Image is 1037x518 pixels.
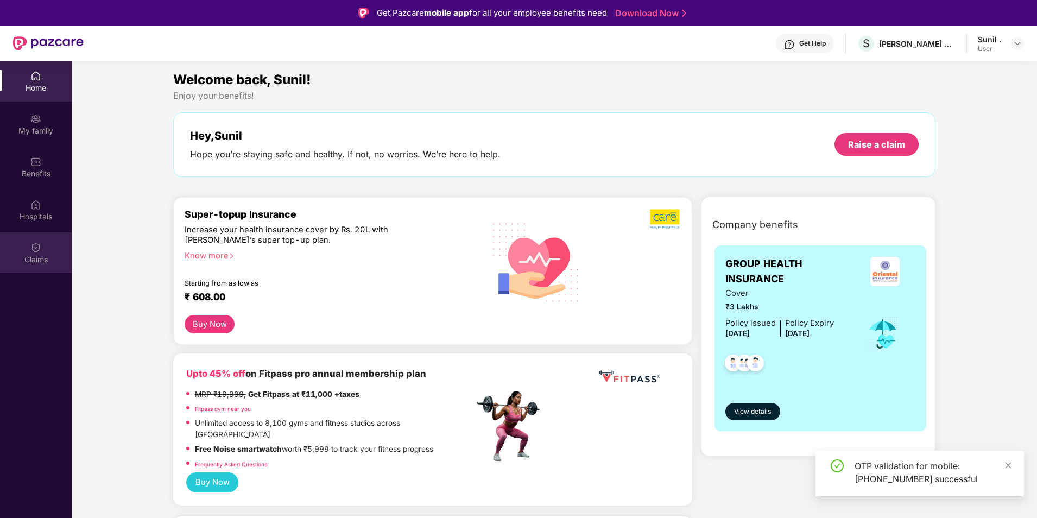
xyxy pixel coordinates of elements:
[377,7,607,20] div: Get Pazcare for all your employee benefits need
[195,445,282,453] strong: Free Noise smartwatch
[484,209,588,314] img: svg+xml;base64,PHN2ZyB4bWxucz0iaHR0cDovL3d3dy53My5vcmcvMjAwMC9zdmciIHhtbG5zOnhsaW5rPSJodHRwOi8vd3...
[30,199,41,210] img: svg+xml;base64,PHN2ZyBpZD0iSG9zcGl0YWxzIiB4bWxucz0iaHR0cDovL3d3dy53My5vcmcvMjAwMC9zdmciIHdpZHRoPS...
[190,129,501,142] div: Hey, Sunil
[865,316,901,352] img: icon
[229,253,235,259] span: right
[195,406,251,412] a: Fitpass gym near you
[195,444,433,456] p: worth ₹5,999 to track your fitness progress
[863,37,870,50] span: S
[879,39,955,49] div: [PERSON_NAME] CONSULTANTS P LTD
[725,403,780,420] button: View details
[734,407,771,417] span: View details
[725,256,855,287] span: GROUP HEALTH INSURANCE
[725,301,834,313] span: ₹3 Lakhs
[30,113,41,124] img: svg+xml;base64,PHN2ZyB3aWR0aD0iMjAiIGhlaWdodD0iMjAiIHZpZXdCb3g9IjAgMCAyMCAyMCIgZmlsbD0ibm9uZSIgeG...
[186,472,238,492] button: Buy Now
[784,39,795,50] img: svg+xml;base64,PHN2ZyBpZD0iSGVscC0zMngzMiIgeG1sbnM9Imh0dHA6Ly93d3cudzMub3JnLzIwMDAvc3ZnIiB3aWR0aD...
[615,8,683,19] a: Download Now
[725,329,750,338] span: [DATE]
[785,329,810,338] span: [DATE]
[30,156,41,167] img: svg+xml;base64,PHN2ZyBpZD0iQmVuZWZpdHMiIHhtbG5zPSJodHRwOi8vd3d3LnczLm9yZy8yMDAwL3N2ZyIgd2lkdGg9Ij...
[13,36,84,50] img: New Pazcare Logo
[725,317,776,330] div: Policy issued
[742,351,769,378] img: svg+xml;base64,PHN2ZyB4bWxucz0iaHR0cDovL3d3dy53My5vcmcvMjAwMC9zdmciIHdpZHRoPSI0OC45NDMiIGhlaWdodD...
[173,90,935,102] div: Enjoy your benefits!
[978,45,1001,53] div: User
[831,459,844,472] span: check-circle
[185,279,428,287] div: Starting from as low as
[190,149,501,160] div: Hope you’re staying safe and healthy. If not, no worries. We’re here to help.
[650,209,681,229] img: b5dec4f62d2307b9de63beb79f102df3.png
[30,242,41,253] img: svg+xml;base64,PHN2ZyBpZD0iQ2xhaW0iIHhtbG5zPSJodHRwOi8vd3d3LnczLm9yZy8yMDAwL3N2ZyIgd2lkdGg9IjIwIi...
[195,418,474,441] p: Unlimited access to 8,100 gyms and fitness studios across [GEOGRAPHIC_DATA]
[185,225,427,246] div: Increase your health insurance cover by Rs. 20L with [PERSON_NAME]’s super top-up plan.
[358,8,369,18] img: Logo
[473,388,549,464] img: fpp.png
[597,367,662,387] img: fppp.png
[424,8,469,18] strong: mobile app
[870,257,900,286] img: insurerLogo
[720,351,747,378] img: svg+xml;base64,PHN2ZyB4bWxucz0iaHR0cDovL3d3dy53My5vcmcvMjAwMC9zdmciIHdpZHRoPSI0OC45NDMiIGhlaWdodD...
[731,351,758,378] img: svg+xml;base64,PHN2ZyB4bWxucz0iaHR0cDovL3d3dy53My5vcmcvMjAwMC9zdmciIHdpZHRoPSI0OC45MTUiIGhlaWdodD...
[185,209,474,220] div: Super-topup Insurance
[186,368,426,379] b: on Fitpass pro annual membership plan
[712,217,798,232] span: Company benefits
[978,34,1001,45] div: Sunil .
[195,461,269,468] a: Frequently Asked Questions!
[799,39,826,48] div: Get Help
[682,8,686,19] img: Stroke
[185,315,235,334] button: Buy Now
[185,291,463,304] div: ₹ 608.00
[1013,39,1022,48] img: svg+xml;base64,PHN2ZyBpZD0iRHJvcGRvd24tMzJ4MzIiIHhtbG5zPSJodHRwOi8vd3d3LnczLm9yZy8yMDAwL3N2ZyIgd2...
[195,390,246,399] del: MRP ₹19,999,
[30,71,41,81] img: svg+xml;base64,PHN2ZyBpZD0iSG9tZSIgeG1sbnM9Imh0dHA6Ly93d3cudzMub3JnLzIwMDAvc3ZnIiB3aWR0aD0iMjAiIG...
[855,459,1011,485] div: OTP validation for mobile: [PHONE_NUMBER] successful
[173,72,311,87] span: Welcome back, Sunil!
[785,317,834,330] div: Policy Expiry
[725,287,834,300] span: Cover
[248,390,359,399] strong: Get Fitpass at ₹11,000 +taxes
[1004,462,1012,469] span: close
[186,368,245,379] b: Upto 45% off
[848,138,905,150] div: Raise a claim
[185,251,467,258] div: Know more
